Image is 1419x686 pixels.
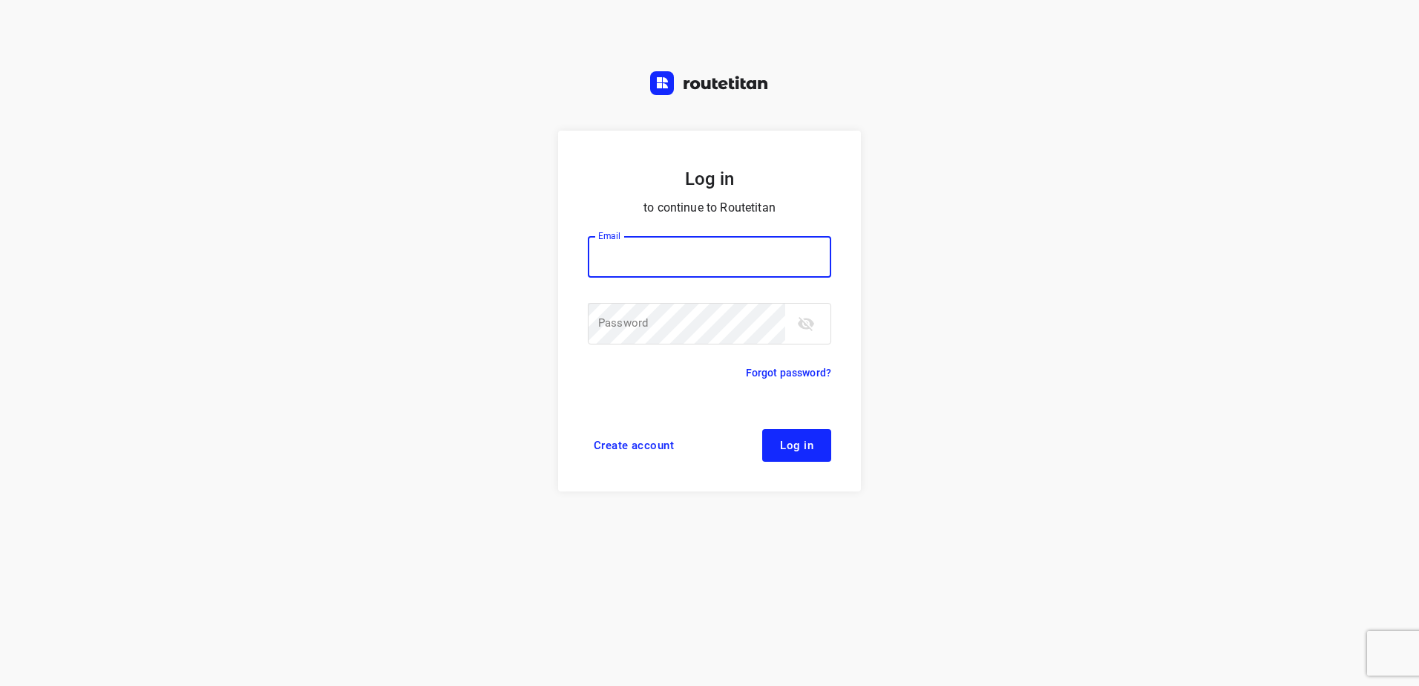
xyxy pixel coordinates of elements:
[746,364,831,382] a: Forgot password?
[588,429,680,462] a: Create account
[650,71,769,99] a: Routetitan
[780,440,813,451] span: Log in
[588,166,831,192] h5: Log in
[594,440,674,451] span: Create account
[588,197,831,218] p: to continue to Routetitan
[650,71,769,95] img: Routetitan
[762,429,831,462] button: Log in
[791,309,821,339] button: toggle password visibility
